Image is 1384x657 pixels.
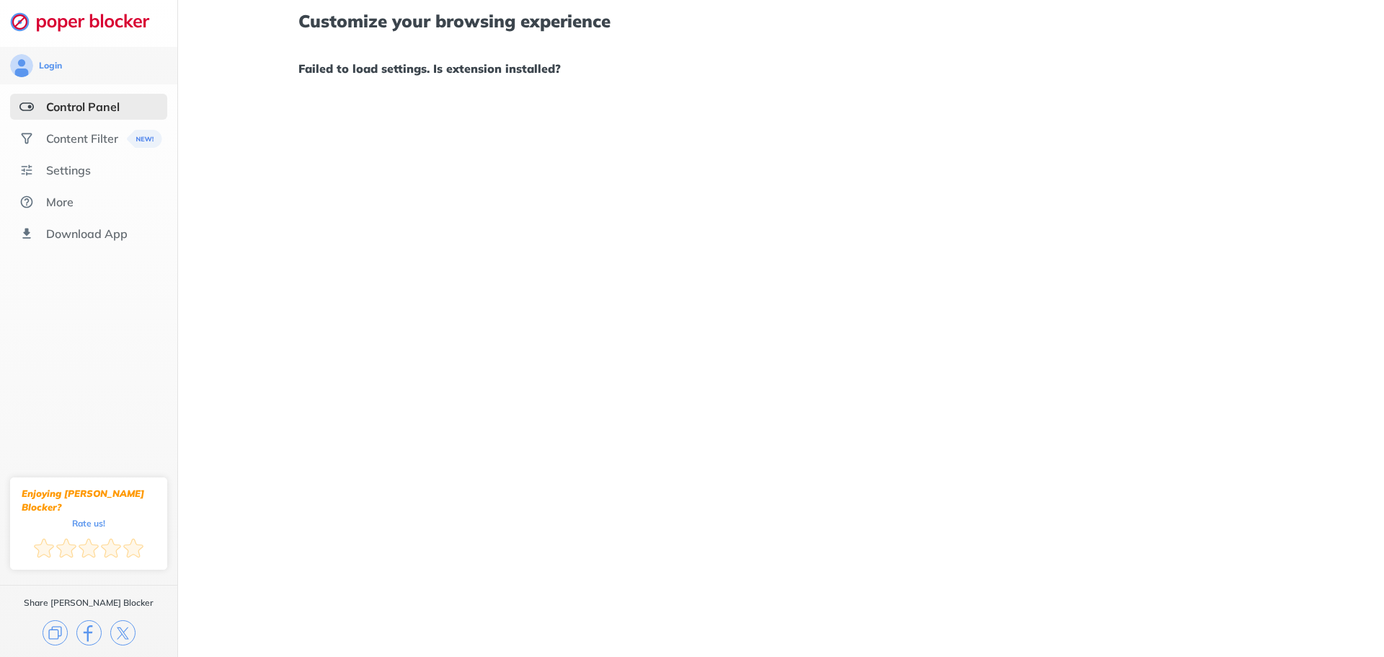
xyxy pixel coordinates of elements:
[19,100,34,114] img: features-selected.svg
[46,100,120,114] div: Control Panel
[24,597,154,609] div: Share [PERSON_NAME] Blocker
[46,226,128,241] div: Download App
[19,131,34,146] img: social.svg
[298,12,1263,30] h1: Customize your browsing experience
[46,163,91,177] div: Settings
[298,59,1263,78] h1: Failed to load settings. Is extension installed?
[72,520,105,526] div: Rate us!
[127,130,162,148] img: menuBanner.svg
[43,620,68,645] img: copy.svg
[39,60,62,71] div: Login
[110,620,136,645] img: x.svg
[19,163,34,177] img: settings.svg
[10,12,165,32] img: logo-webpage.svg
[19,195,34,209] img: about.svg
[46,195,74,209] div: More
[19,226,34,241] img: download-app.svg
[22,487,156,514] div: Enjoying [PERSON_NAME] Blocker?
[10,54,33,77] img: avatar.svg
[46,131,118,146] div: Content Filter
[76,620,102,645] img: facebook.svg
